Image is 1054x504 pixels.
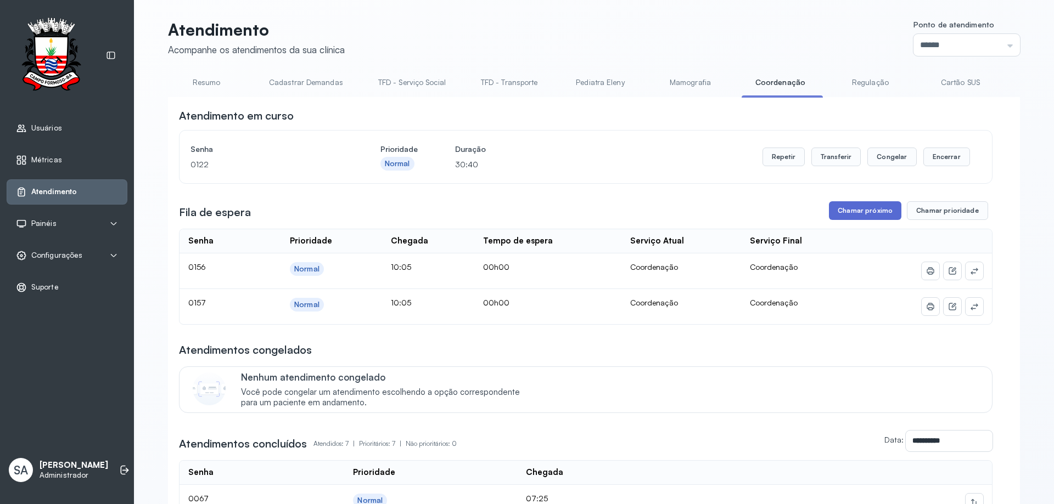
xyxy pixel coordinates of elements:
button: Chamar prioridade [907,201,988,220]
p: Atendimento [168,20,345,39]
span: Painéis [31,219,57,228]
p: Administrador [40,471,108,480]
div: Coordenação [630,262,733,272]
span: | [353,439,355,448]
img: Logotipo do estabelecimento [12,18,91,94]
span: Ponto de atendimento [913,20,994,29]
div: Tempo de espera [483,236,553,246]
p: Não prioritários: 0 [406,436,457,451]
h3: Fila de espera [179,205,251,220]
div: Serviço Final [750,236,802,246]
img: Imagem de CalloutCard [193,372,226,405]
a: Cadastrar Demandas [258,73,354,92]
div: Normal [385,159,410,168]
div: Normal [294,264,319,274]
button: Transferir [811,148,861,166]
span: 0156 [188,262,206,271]
span: Suporte [31,282,59,292]
div: Senha [188,467,214,478]
a: Atendimento [16,186,118,197]
p: Nenhum atendimento congelado [241,371,531,383]
span: Coordenação [750,298,798,307]
div: Serviço Atual [630,236,684,246]
p: 0122 [190,157,343,172]
div: Prioridade [290,236,332,246]
h4: Prioridade [380,141,418,157]
a: Cartão SUS [922,73,999,92]
span: 10:05 [391,298,411,307]
div: Chegada [526,467,563,478]
a: TFD - Transporte [470,73,549,92]
div: Normal [294,300,319,309]
div: Coordenação [630,298,733,308]
p: Prioritários: 7 [359,436,406,451]
span: 0067 [188,494,209,503]
span: 00h00 [483,298,509,307]
span: Você pode congelar um atendimento escolhendo a opção correspondente para um paciente em andamento. [241,387,531,408]
span: Usuários [31,123,62,133]
p: [PERSON_NAME] [40,460,108,471]
div: Acompanhe os atendimentos da sua clínica [168,44,345,55]
a: Métricas [16,155,118,166]
a: Regulação [832,73,909,92]
div: Chegada [391,236,428,246]
a: Mamografia [652,73,728,92]
h3: Atendimentos congelados [179,342,312,358]
button: Chamar próximo [829,201,901,220]
span: 00h00 [483,262,509,271]
a: TFD - Serviço Social [367,73,457,92]
h3: Atendimento em curso [179,108,294,123]
a: Pediatra Eleny [562,73,638,92]
span: Configurações [31,251,82,260]
span: Atendimento [31,187,77,196]
span: 0157 [188,298,206,307]
h4: Senha [190,141,343,157]
button: Repetir [763,148,805,166]
a: Usuários [16,123,118,134]
span: Métricas [31,155,62,165]
p: Atendidos: 7 [313,436,359,451]
span: 07:25 [526,494,548,503]
button: Congelar [867,148,916,166]
span: Coordenação [750,262,798,271]
p: 30:40 [455,157,486,172]
button: Encerrar [923,148,970,166]
span: 10:05 [391,262,411,271]
label: Data: [884,435,904,444]
a: Coordenação [742,73,818,92]
a: Resumo [168,73,245,92]
h3: Atendimentos concluídos [179,436,307,451]
span: | [400,439,401,448]
div: Prioridade [353,467,395,478]
h4: Duração [455,141,486,157]
div: Senha [188,236,214,246]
